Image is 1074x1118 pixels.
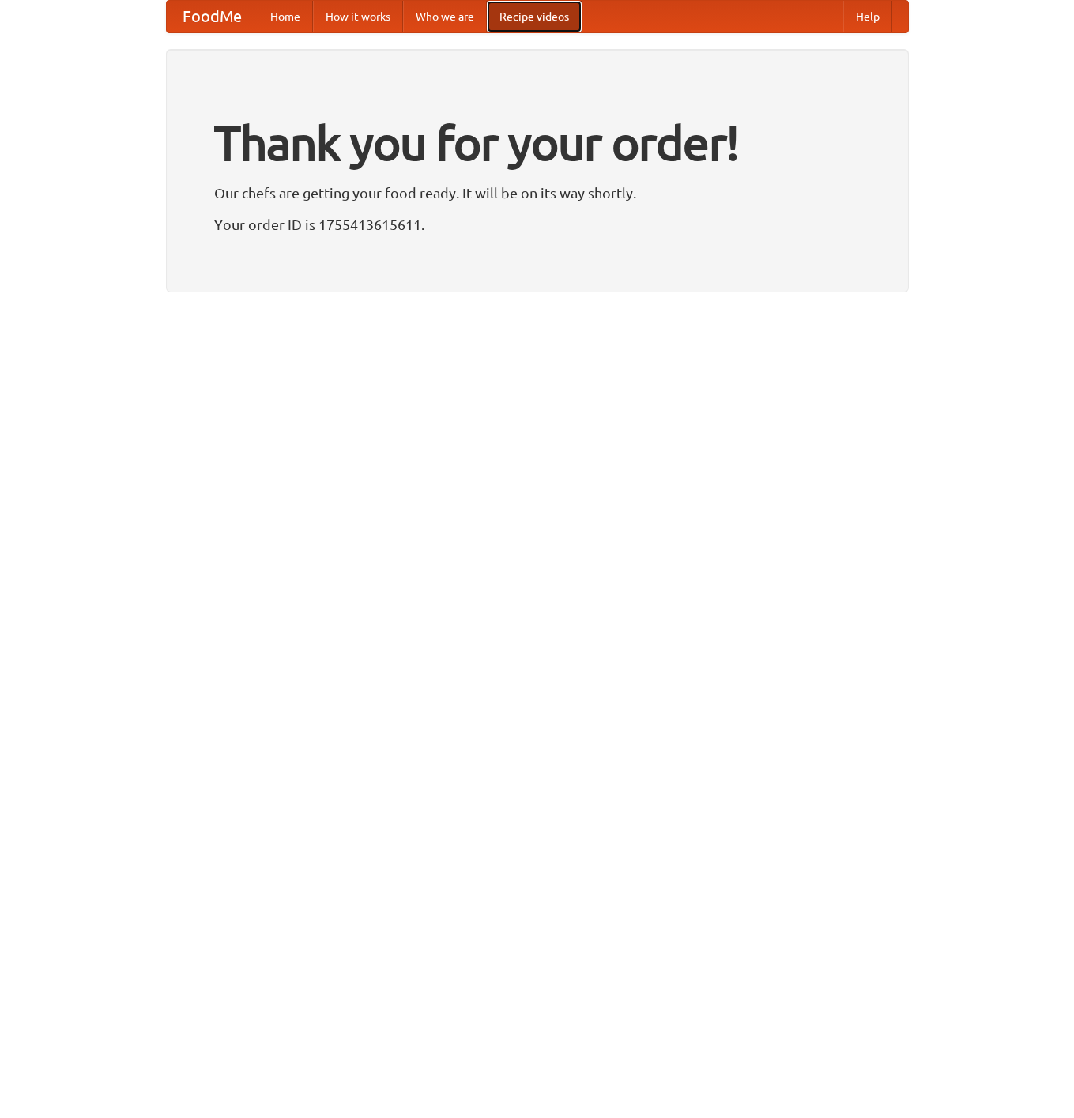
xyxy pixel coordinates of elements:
[214,213,861,236] p: Your order ID is 1755413615611.
[403,1,487,32] a: Who we are
[214,105,861,181] h1: Thank you for your order!
[258,1,313,32] a: Home
[843,1,892,32] a: Help
[487,1,582,32] a: Recipe videos
[214,181,861,205] p: Our chefs are getting your food ready. It will be on its way shortly.
[313,1,403,32] a: How it works
[167,1,258,32] a: FoodMe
